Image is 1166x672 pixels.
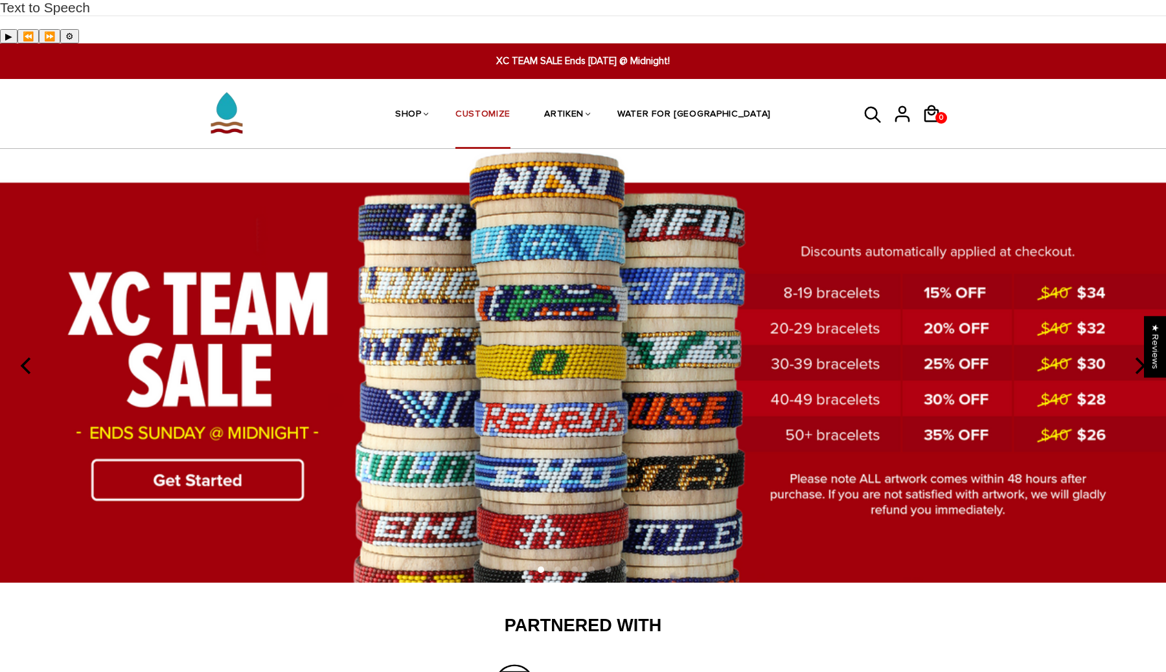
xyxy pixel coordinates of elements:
a: 0 [922,128,951,129]
button: Previous [17,29,39,43]
a: WATER FOR [GEOGRAPHIC_DATA] [617,81,771,150]
button: Settings [60,29,79,43]
a: ARTIKEN [544,81,584,150]
span: XC TEAM SALE Ends [DATE] @ Midnight! [358,54,808,69]
span: 0 [936,109,946,127]
a: CUSTOMIZE [455,81,510,150]
a: SHOP [395,81,422,150]
button: previous [13,352,41,380]
button: Forward [39,29,60,43]
button: next [1125,352,1153,380]
div: Click to open Judge.me floating reviews tab [1144,316,1166,377]
h2: Partnered With [178,615,988,637]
